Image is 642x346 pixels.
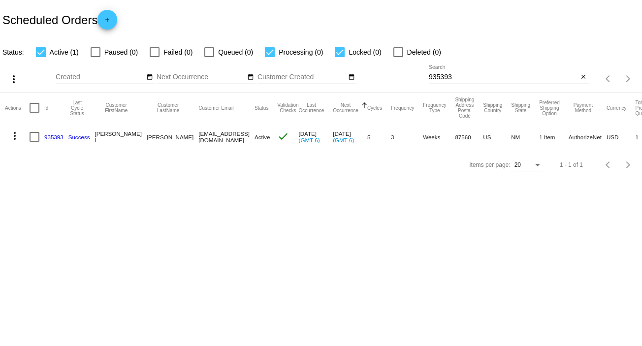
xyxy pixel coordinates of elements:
a: (GMT-6) [333,137,354,143]
mat-cell: 87560 [455,123,483,151]
a: (GMT-6) [299,137,320,143]
mat-icon: add [101,16,113,28]
span: Locked (0) [349,46,381,58]
button: Change sorting for Cycles [367,105,382,111]
button: Change sorting for ShippingState [511,102,530,113]
mat-icon: check [277,130,289,142]
button: Change sorting for LastProcessingCycleId [68,100,86,116]
mat-cell: 1 Item [539,123,569,151]
mat-header-cell: Validation Checks [277,93,298,123]
mat-icon: more_vert [8,73,20,85]
mat-icon: date_range [146,73,153,81]
button: Change sorting for LastOccurrenceUtc [299,102,324,113]
mat-cell: USD [607,123,636,151]
button: Change sorting for Id [44,105,48,111]
span: Status: [2,48,24,56]
input: Customer Created [257,73,346,81]
span: Queued (0) [218,46,253,58]
mat-cell: [PERSON_NAME] L [95,123,147,151]
button: Change sorting for ShippingCountry [483,102,502,113]
mat-cell: 3 [391,123,423,151]
h2: Scheduled Orders [2,10,117,30]
mat-icon: date_range [247,73,254,81]
mat-cell: 5 [367,123,391,151]
mat-cell: [PERSON_NAME] [147,123,198,151]
button: Change sorting for CurrencyIso [607,105,627,111]
button: Change sorting for ShippingPostcode [455,97,474,119]
button: Change sorting for Status [255,105,268,111]
span: 20 [514,161,521,168]
button: Clear [578,72,589,83]
input: Created [56,73,144,81]
button: Next page [618,69,638,89]
div: 1 - 1 of 1 [560,161,583,168]
mat-select: Items per page: [514,162,542,169]
button: Previous page [599,69,618,89]
a: Success [68,134,90,140]
div: Items per page: [469,161,510,168]
span: Active (1) [50,46,79,58]
mat-cell: Weeks [423,123,455,151]
span: Paused (0) [104,46,138,58]
mat-icon: more_vert [9,130,21,142]
a: 935393 [44,134,64,140]
span: Active [255,134,270,140]
button: Change sorting for NextOccurrenceUtc [333,102,358,113]
span: Processing (0) [279,46,323,58]
mat-cell: AuthorizeNet [569,123,607,151]
span: Failed (0) [163,46,193,58]
mat-icon: close [580,73,587,81]
button: Change sorting for CustomerLastName [147,102,190,113]
mat-cell: [EMAIL_ADDRESS][DOMAIN_NAME] [198,123,255,151]
button: Next page [618,155,638,175]
button: Previous page [599,155,618,175]
button: Change sorting for FrequencyType [423,102,446,113]
input: Next Occurrence [157,73,245,81]
button: Change sorting for Frequency [391,105,414,111]
span: Deleted (0) [407,46,441,58]
button: Change sorting for PaymentMethod.Type [569,102,598,113]
button: Change sorting for CustomerEmail [198,105,233,111]
input: Search [429,73,578,81]
mat-cell: US [483,123,511,151]
mat-header-cell: Actions [5,93,30,123]
mat-cell: NM [511,123,539,151]
mat-icon: date_range [348,73,355,81]
button: Change sorting for PreferredShippingOption [539,100,560,116]
mat-cell: [DATE] [299,123,333,151]
button: Change sorting for CustomerFirstName [95,102,138,113]
mat-cell: [DATE] [333,123,367,151]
